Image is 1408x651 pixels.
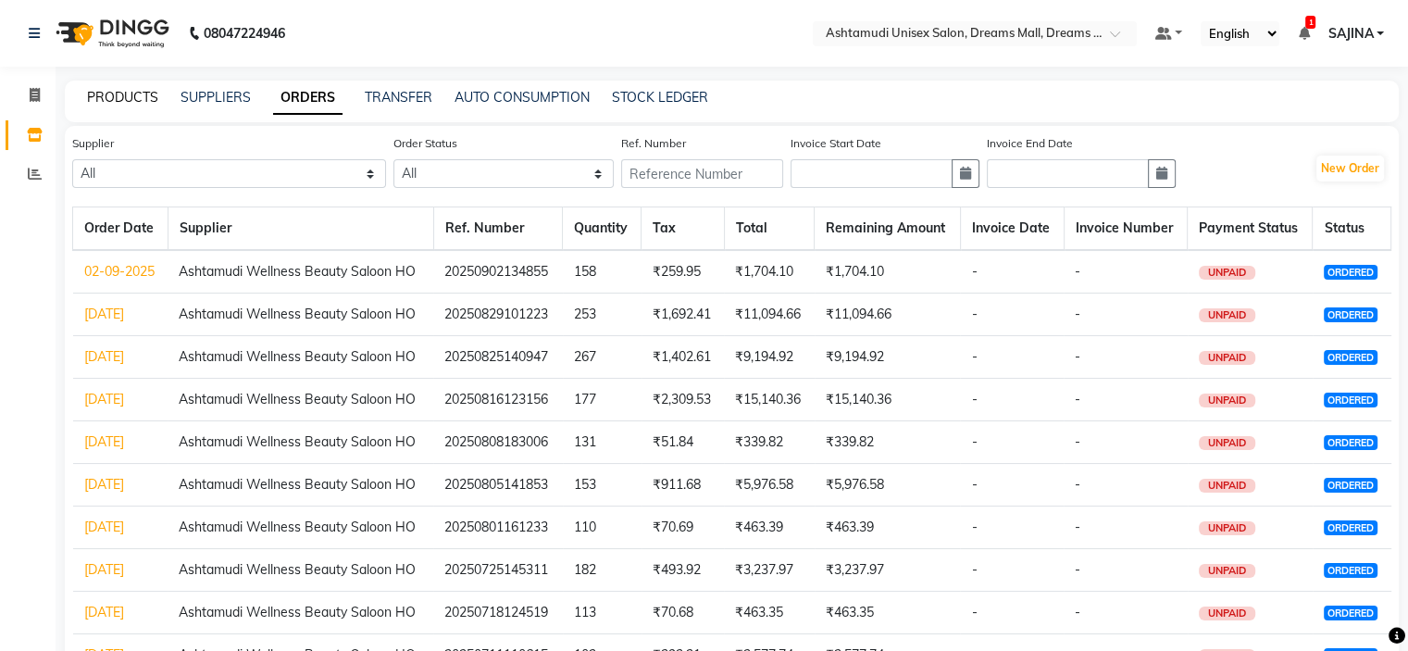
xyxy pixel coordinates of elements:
[1064,207,1187,251] th: Invoice Number
[1075,391,1080,407] span: -
[168,464,433,507] td: Ashtamudi Wellness Beauty Saloon HO
[815,464,961,507] td: ₹5,976.58
[73,207,168,251] th: Order Date
[1316,156,1384,182] button: New Order
[960,549,1064,592] td: -
[433,464,562,507] td: 20250805141853
[1188,207,1313,251] th: Payment Status
[72,135,114,152] label: Supplier
[621,135,686,152] label: Ref. Number
[433,549,562,592] td: 20250725145311
[1298,25,1309,42] a: 1
[815,549,961,592] td: ₹3,237.97
[960,294,1064,336] td: -
[433,207,562,251] th: Ref. Number
[563,294,642,336] td: 253
[724,250,814,294] td: ₹1,704.10
[815,294,961,336] td: ₹11,094.66
[815,336,961,379] td: ₹9,194.92
[563,207,642,251] th: Quantity
[84,561,124,578] a: [DATE]
[642,207,724,251] th: Tax
[815,207,961,251] th: Remaining Amount
[724,421,814,464] td: ₹339.82
[642,294,724,336] td: ₹1,692.41
[815,379,961,421] td: ₹15,140.36
[815,250,961,294] td: ₹1,704.10
[84,476,124,493] a: [DATE]
[1075,263,1080,280] span: -
[1324,563,1377,578] span: ORDERED
[724,294,814,336] td: ₹11,094.66
[433,336,562,379] td: 20250825140947
[1199,436,1255,450] span: UNPAID
[433,379,562,421] td: 20250816123156
[563,464,642,507] td: 153
[563,507,642,549] td: 110
[960,336,1064,379] td: -
[612,89,708,106] a: STOCK LEDGER
[181,89,251,106] a: SUPPLIERS
[1327,24,1373,44] span: SAJINA
[563,549,642,592] td: 182
[204,7,285,59] b: 08047224946
[724,507,814,549] td: ₹463.39
[1324,350,1377,365] span: ORDERED
[168,379,433,421] td: Ashtamudi Wellness Beauty Saloon HO
[563,592,642,634] td: 113
[815,421,961,464] td: ₹339.82
[815,592,961,634] td: ₹463.35
[642,336,724,379] td: ₹1,402.61
[1324,435,1377,450] span: ORDERED
[1324,393,1377,407] span: ORDERED
[1199,521,1255,535] span: UNPAID
[642,379,724,421] td: ₹2,309.53
[168,592,433,634] td: Ashtamudi Wellness Beauty Saloon HO
[1075,306,1080,322] span: -
[642,549,724,592] td: ₹493.92
[563,250,642,294] td: 158
[433,421,562,464] td: 20250808183006
[1199,564,1255,578] span: UNPAID
[393,135,457,152] label: Order Status
[433,294,562,336] td: 20250829101223
[84,391,124,407] a: [DATE]
[168,421,433,464] td: Ashtamudi Wellness Beauty Saloon HO
[168,336,433,379] td: Ashtamudi Wellness Beauty Saloon HO
[84,348,124,365] a: [DATE]
[724,592,814,634] td: ₹463.35
[84,519,124,535] a: [DATE]
[1199,394,1255,407] span: UNPAID
[168,294,433,336] td: Ashtamudi Wellness Beauty Saloon HO
[168,250,433,294] td: Ashtamudi Wellness Beauty Saloon HO
[168,549,433,592] td: Ashtamudi Wellness Beauty Saloon HO
[960,592,1064,634] td: -
[433,592,562,634] td: 20250718124519
[1324,520,1377,535] span: ORDERED
[84,306,124,322] a: [DATE]
[642,507,724,549] td: ₹70.69
[273,81,343,115] a: ORDERS
[642,464,724,507] td: ₹911.68
[960,507,1064,549] td: -
[455,89,590,106] a: AUTO CONSUMPTION
[1075,476,1080,493] span: -
[563,379,642,421] td: 177
[960,421,1064,464] td: -
[563,336,642,379] td: 267
[87,89,158,106] a: PRODUCTS
[1075,604,1080,620] span: -
[791,135,881,152] label: Invoice Start Date
[1324,606,1377,620] span: ORDERED
[47,7,174,59] img: logo
[724,336,814,379] td: ₹9,194.92
[621,159,783,188] input: Reference Number
[168,507,433,549] td: Ashtamudi Wellness Beauty Saloon HO
[1199,266,1255,280] span: UNPAID
[987,135,1073,152] label: Invoice End Date
[1075,433,1080,450] span: -
[433,507,562,549] td: 20250801161233
[960,250,1064,294] td: -
[433,250,562,294] td: 20250902134855
[1305,16,1315,29] span: 1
